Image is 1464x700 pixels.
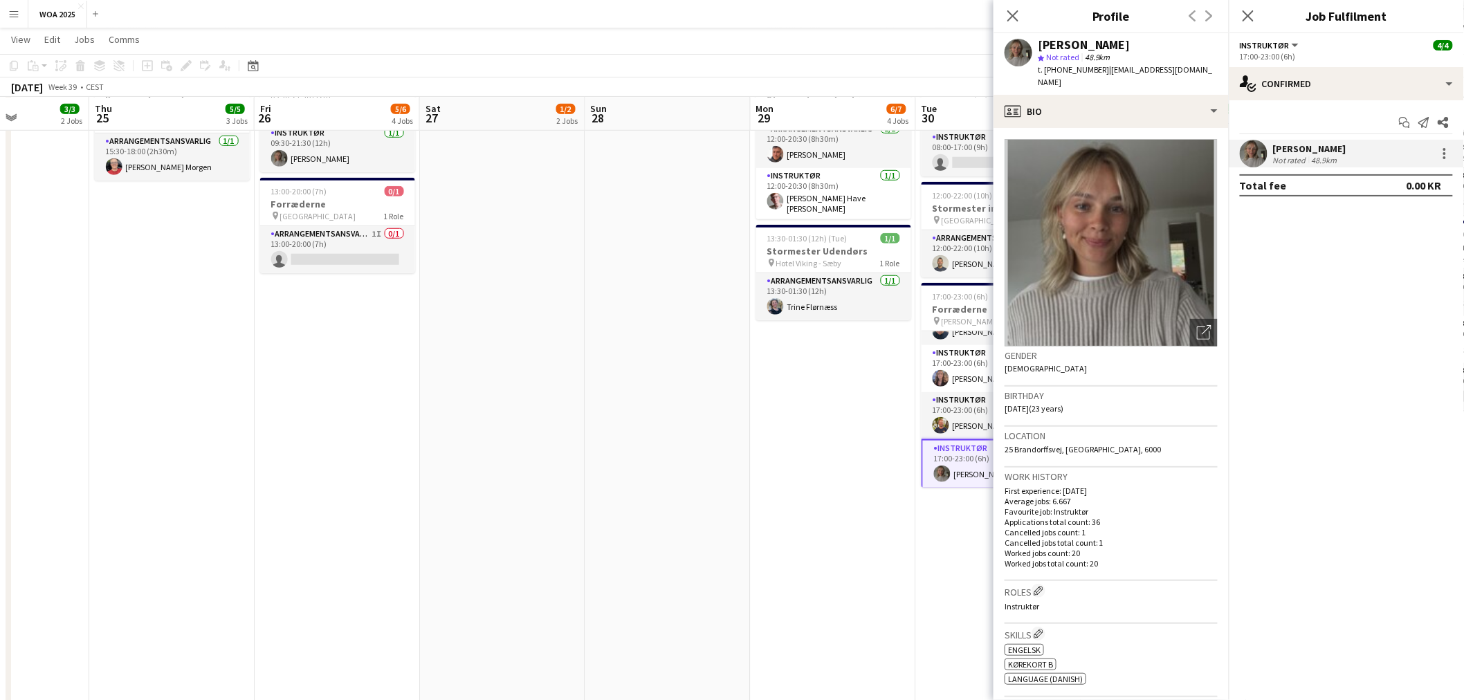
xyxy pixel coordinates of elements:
p: First experience: [DATE] [1005,486,1218,496]
div: [DATE] [11,80,43,94]
p: Cancelled jobs count: 1 [1005,527,1218,537]
span: 1 Role [384,211,404,221]
p: Worked jobs total count: 20 [1005,558,1218,569]
app-card-role: Arrangementsansvarlig1/115:30-18:00 (2h30m)[PERSON_NAME] Morgen [95,133,250,181]
span: 17:00-23:00 (6h) [933,291,989,302]
p: Applications total count: 36 [1005,517,1218,527]
app-job-card: 12:00-20:30 (8h30m)2/2Stormester indendørs Gubsø Garage, [GEOGRAPHIC_DATA]2 RolesArrangementsansv... [756,73,911,219]
span: Instruktør [1240,40,1290,50]
span: 13:30-01:30 (12h) (Tue) [767,233,848,243]
span: [DATE] (23 years) [1005,403,1063,414]
div: Confirmed [1229,67,1464,100]
app-card-role: Instruktør1/117:00-23:00 (6h)[PERSON_NAME] [922,439,1077,489]
app-job-card: 17:00-23:00 (6h)4/4Forræderne [PERSON_NAME]4 RolesArrangementsansvarlig1/117:00-23:00 (6h)[PERSON... [922,283,1077,488]
app-job-card: 13:30-01:30 (12h) (Tue)1/1Stormester Udendørs Hotel Viking - Sæby1 RoleArrangementsansvarlig1/113... [756,225,911,320]
div: 48.9km [1309,155,1340,165]
h3: Work history [1005,470,1218,483]
span: 1 Role [880,258,900,268]
h3: Job Fulfilment [1229,7,1464,25]
h3: Birthday [1005,389,1218,402]
div: 4 Jobs [888,116,909,126]
app-job-card: 12:00-22:00 (10h)1/1Stormester indendørs [GEOGRAPHIC_DATA]1 RoleArrangementsansvarlig1/112:00-22:... [922,182,1077,277]
p: Average jobs: 6.667 [1005,496,1218,506]
span: 25 Brandorffsvej, [GEOGRAPHIC_DATA], 6000 [1005,444,1162,454]
div: 4 Jobs [392,116,413,126]
h3: Forræderne [922,303,1077,315]
div: CEST [86,82,104,92]
span: 25 [93,110,112,126]
span: 5/5 [226,104,245,114]
span: 28 [589,110,607,126]
div: 3 Jobs [226,116,248,126]
app-card-role: Instruktør1/117:00-23:00 (6h)[PERSON_NAME] [922,392,1077,439]
app-card-role: Arrangementsansvarlig1/112:00-20:30 (8h30m)[PERSON_NAME] [756,121,911,168]
span: 3/3 [60,104,80,114]
app-card-role: Instruktør1/109:30-21:30 (12h)[PERSON_NAME] [260,125,415,172]
span: [GEOGRAPHIC_DATA] [280,211,356,221]
span: 5/6 [391,104,410,114]
div: Bio [994,95,1229,128]
div: 2 Jobs [557,116,578,126]
a: Comms [103,30,145,48]
span: 27 [423,110,441,126]
a: Jobs [68,30,100,48]
div: Not rated [1273,155,1309,165]
span: 1/1 [881,233,900,243]
span: 29 [754,110,774,126]
span: 26 [258,110,271,126]
span: 30 [919,110,937,126]
div: 0.00 KR [1407,178,1442,192]
div: Total fee [1240,178,1287,192]
span: | [EMAIL_ADDRESS][DOMAIN_NAME] [1038,64,1213,87]
span: Edit [44,33,60,46]
span: Week 39 [46,82,80,92]
span: 48.9km [1082,52,1113,62]
h3: Stormester indendørs [922,202,1077,214]
span: t. [PHONE_NUMBER] [1038,64,1110,75]
h3: Stormester Udendørs [756,245,911,257]
p: Worked jobs count: 20 [1005,548,1218,558]
h3: Location [1005,430,1218,442]
span: Tue [922,102,937,115]
p: Cancelled jobs total count: 1 [1005,537,1218,548]
span: [PERSON_NAME] [942,316,1000,326]
span: Instruktør [1005,601,1039,611]
span: Sun [591,102,607,115]
app-card-role: Arrangementsansvarlig1/112:00-22:00 (10h)[PERSON_NAME] [922,230,1077,277]
span: [DEMOGRAPHIC_DATA] [1005,363,1087,374]
span: 1/2 [556,104,576,114]
span: Language (Danish) [1008,674,1083,684]
div: 17:00-23:00 (6h) [1240,51,1453,62]
app-card-role: Instruktør1/112:00-20:30 (8h30m)[PERSON_NAME] Have [PERSON_NAME] [756,168,911,219]
a: Edit [39,30,66,48]
button: Instruktør [1240,40,1301,50]
app-card-role: Instruktør1I4A0/108:00-17:00 (9h) [922,129,1077,176]
img: Crew avatar or photo [1005,139,1218,347]
div: [PERSON_NAME] [1038,39,1131,51]
span: Engelsk [1008,645,1041,655]
span: Jobs [74,33,95,46]
span: Kørekort B [1008,659,1053,670]
span: Hotel Viking - Sæby [776,258,842,268]
div: Open photos pop-in [1190,319,1218,347]
span: Comms [109,33,140,46]
h3: Profile [994,7,1229,25]
span: Thu [95,102,112,115]
h3: Roles [1005,584,1218,598]
h3: Skills [1005,627,1218,641]
span: 4/4 [1434,40,1453,50]
span: Fri [260,102,271,115]
app-job-card: 13:00-20:00 (7h)0/1Forræderne [GEOGRAPHIC_DATA]1 RoleArrangementsansvarlig1I0/113:00-20:00 (7h) [260,178,415,273]
h3: Gender [1005,349,1218,362]
button: WOA 2025 [28,1,87,28]
span: [GEOGRAPHIC_DATA] [942,215,1018,225]
span: 13:00-20:00 (7h) [271,186,327,196]
span: 12:00-22:00 (10h) [933,190,993,201]
span: 0/1 [385,186,404,196]
span: Mon [756,102,774,115]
